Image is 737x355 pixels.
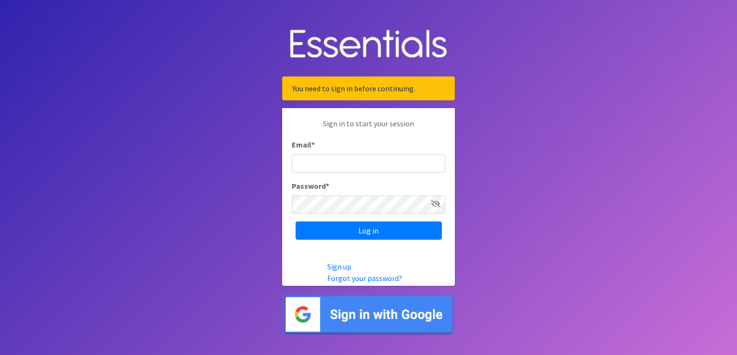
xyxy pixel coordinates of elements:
div: You need to sign in before continuing. [282,76,455,100]
p: Sign in to start your session [292,118,445,139]
label: Password [292,180,329,192]
a: Forgot your password? [327,273,402,283]
abbr: required [326,181,329,191]
img: Human Essentials [282,20,455,69]
a: Sign up [327,262,351,271]
label: Email [292,139,315,150]
abbr: required [311,140,315,149]
input: Log in [296,221,442,240]
img: Sign in with Google [282,294,455,335]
